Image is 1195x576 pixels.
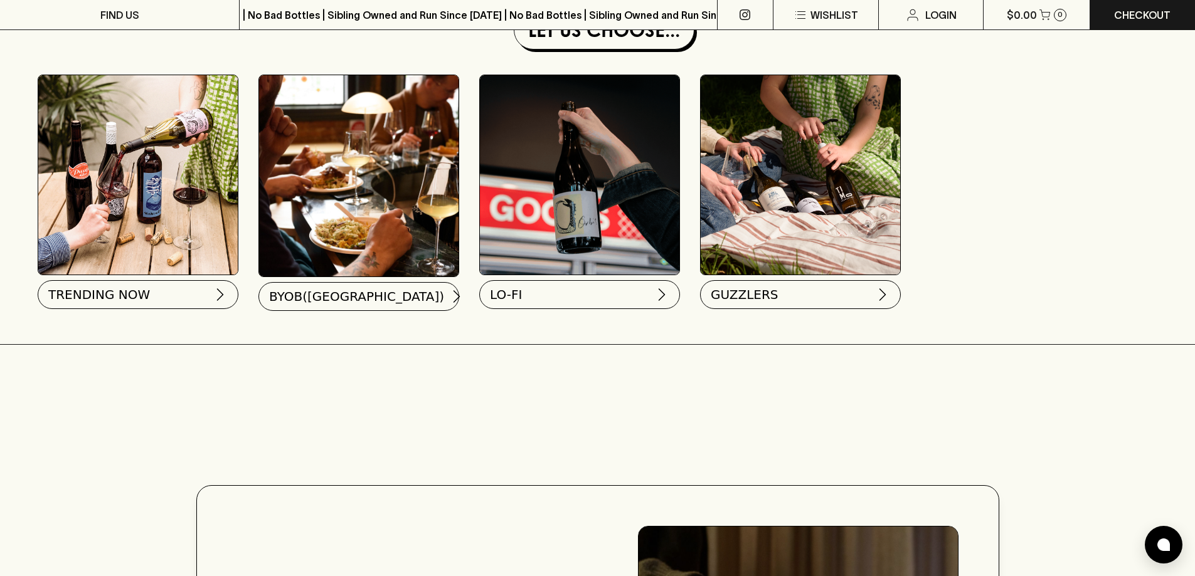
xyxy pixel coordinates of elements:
span: BYOB([GEOGRAPHIC_DATA]) [269,288,444,305]
p: Wishlist [810,8,858,23]
button: BYOB([GEOGRAPHIC_DATA]) [258,282,459,311]
img: chevron-right.svg [449,289,464,304]
button: GUZZLERS [700,280,901,309]
button: TRENDING NOW [38,280,238,309]
img: Best Sellers [38,75,238,275]
p: 0 [1058,11,1063,18]
p: $0.00 [1007,8,1037,23]
img: chevron-right.svg [654,287,669,302]
img: chevron-right.svg [875,287,890,302]
h1: Let Us Choose... [519,16,689,44]
img: PACKS [701,75,900,275]
span: LO-FI [490,286,522,303]
p: Login [925,8,957,23]
img: bubble-icon [1157,538,1170,551]
img: BYOB(angers) [259,75,459,276]
button: LO-FI [479,280,680,309]
span: GUZZLERS [711,286,778,303]
img: lofi_7376686939.gif [480,75,679,275]
span: TRENDING NOW [48,286,150,303]
p: Checkout [1114,8,1171,23]
p: FIND US [100,8,139,23]
img: chevron-right.svg [213,287,228,302]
